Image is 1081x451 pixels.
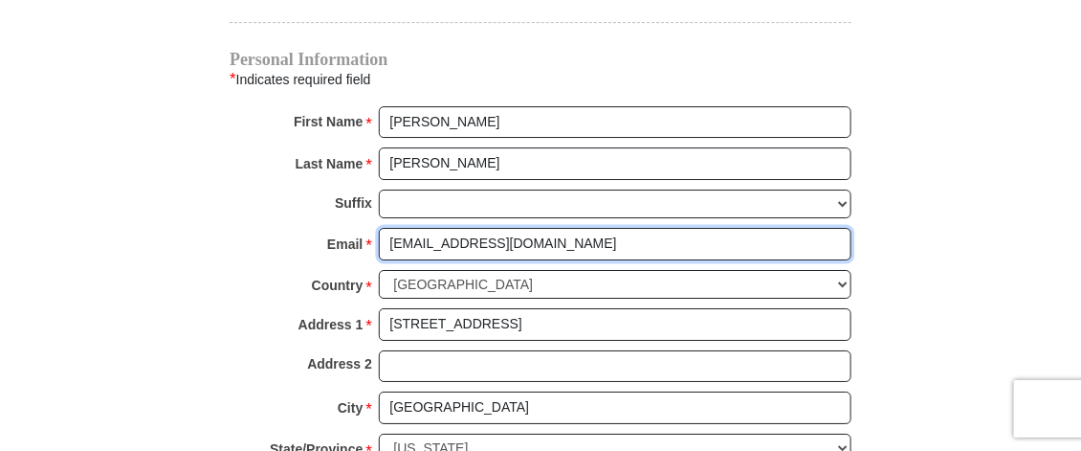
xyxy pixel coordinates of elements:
strong: Last Name [296,150,364,177]
strong: City [338,395,363,421]
strong: Suffix [335,190,372,216]
strong: Email [327,231,363,258]
strong: Country [312,272,364,299]
strong: Address 2 [307,350,372,377]
h4: Personal Information [230,52,851,67]
div: Indicates required field [230,67,851,92]
strong: Address 1 [298,311,364,338]
strong: First Name [294,108,363,135]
